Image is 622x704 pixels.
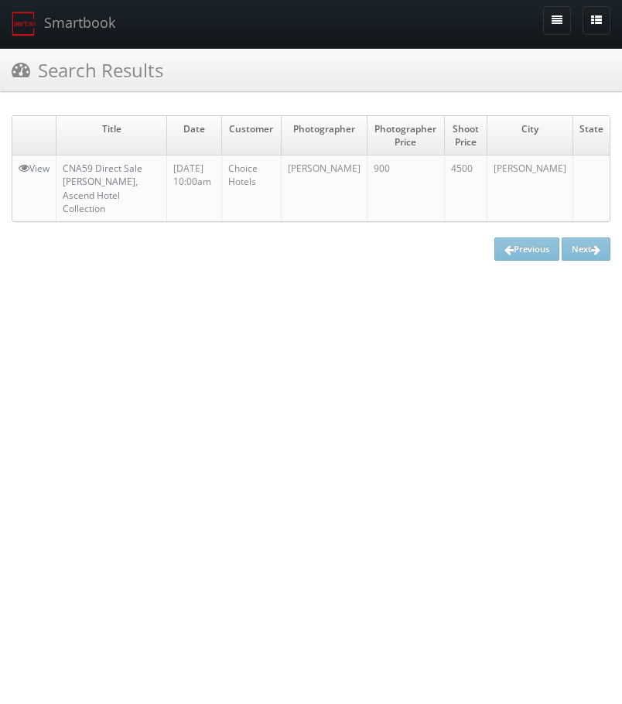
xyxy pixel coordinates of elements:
td: [PERSON_NAME] [281,155,367,221]
td: City [487,116,572,155]
td: [PERSON_NAME] [487,155,572,221]
a: View [19,162,50,175]
td: 4500 [445,155,487,221]
td: Choice Hotels [222,155,281,221]
td: Title [56,116,167,155]
td: Shoot Price [445,116,487,155]
td: Photographer Price [367,116,445,155]
td: Date [167,116,222,155]
td: [DATE] 10:00am [167,155,222,221]
td: Photographer [281,116,367,155]
td: 900 [367,155,445,221]
a: CNA59 Direct Sale [PERSON_NAME], Ascend Hotel Collection [63,162,142,214]
img: smartbook-logo.png [12,12,36,36]
h3: Search Results [12,56,163,84]
td: State [572,116,610,155]
td: Customer [222,116,281,155]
